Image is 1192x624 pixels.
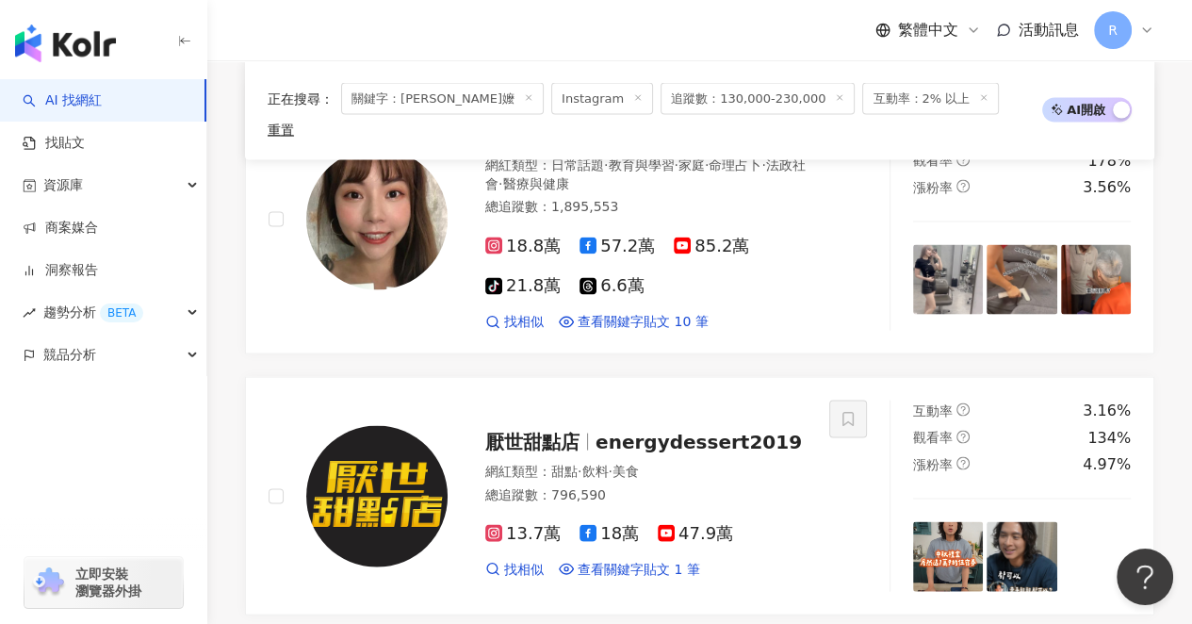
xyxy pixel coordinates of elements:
[23,306,36,320] span: rise
[1083,454,1131,475] div: 4.97%
[1117,549,1173,605] iframe: Help Scout Beacon - Open
[559,313,709,332] a: 查看關鍵字貼文 10 筆
[485,157,806,191] span: 法政社會
[580,237,655,256] span: 57.2萬
[23,219,98,238] a: 商案媒合
[504,561,544,580] span: 找相似
[705,157,709,172] span: ·
[485,524,561,544] span: 13.7萬
[956,180,970,193] span: question-circle
[709,157,761,172] span: 命理占卜
[1061,245,1131,315] img: post-image
[485,237,561,256] span: 18.8萬
[578,561,700,580] span: 查看關鍵字貼文 1 筆
[551,464,578,479] span: 甜點
[678,157,705,172] span: 家庭
[661,83,855,115] span: 追蹤數：130,000-230,000
[596,431,802,453] span: energydessert2019
[761,157,765,172] span: ·
[23,261,98,280] a: 洞察報告
[956,457,970,470] span: question-circle
[862,83,999,115] span: 互動率：2% 以上
[913,403,953,419] span: 互動率
[75,566,141,599] span: 立即安裝 瀏覽器外掛
[913,522,983,592] img: post-image
[485,156,807,193] div: 網紅類型 ：
[551,157,604,172] span: 日常話題
[913,153,953,168] span: 觀看率
[43,291,143,334] span: 趨勢分析
[1083,401,1131,421] div: 3.16%
[913,430,953,445] span: 觀看率
[674,157,678,172] span: ·
[485,561,544,580] a: 找相似
[502,176,568,191] span: 醫療與健康
[956,403,970,417] span: question-circle
[268,91,334,107] span: 正在搜尋 ：
[987,245,1056,315] img: post-image
[898,20,958,41] span: 繁體中文
[913,180,953,195] span: 漲粉率
[24,557,183,608] a: chrome extension立即安裝 瀏覽器外掛
[1061,522,1131,592] img: post-image
[604,157,608,172] span: ·
[268,123,294,138] div: 重置
[1019,21,1079,39] span: 活動訊息
[504,313,544,332] span: 找相似
[1087,151,1131,172] div: 178%
[485,463,807,482] div: 網紅類型 ：
[551,83,653,115] span: Instagram
[581,464,608,479] span: 飲料
[913,457,953,472] span: 漲粉率
[578,464,581,479] span: ·
[485,276,561,296] span: 21.8萬
[578,313,709,332] span: 查看關鍵字貼文 10 筆
[30,567,67,598] img: chrome extension
[485,431,580,453] span: 厭世甜點店
[559,561,700,580] a: 查看關鍵字貼文 1 筆
[1083,177,1131,198] div: 3.56%
[1087,428,1131,449] div: 134%
[485,198,807,217] div: 總追蹤數 ： 1,895,553
[913,245,983,315] img: post-image
[485,313,544,332] a: 找相似
[612,464,639,479] span: 美食
[306,426,448,567] img: KOL Avatar
[15,25,116,62] img: logo
[23,91,102,110] a: searchAI 找網紅
[306,149,448,290] img: KOL Avatar
[100,304,143,322] div: BETA
[580,524,639,544] span: 18萬
[245,84,1154,354] a: KOL Avatar超直白Chaozhibai網紅類型：日常話題·教育與學習·家庭·命理占卜·法政社會·醫療與健康總追蹤數：1,895,55318.8萬57.2萬85.2萬21.8萬6.6萬找相...
[245,377,1154,616] a: KOL Avatar厭世甜點店energydessert2019網紅類型：甜點·飲料·美食總追蹤數：796,59013.7萬18萬47.9萬找相似查看關鍵字貼文 1 筆互動率question-c...
[987,522,1056,592] img: post-image
[674,237,749,256] span: 85.2萬
[956,431,970,444] span: question-circle
[580,276,645,296] span: 6.6萬
[498,176,502,191] span: ·
[43,334,96,376] span: 競品分析
[658,524,733,544] span: 47.9萬
[43,164,83,206] span: 資源庫
[608,157,674,172] span: 教育與學習
[485,486,807,505] div: 總追蹤數 ： 796,590
[23,134,85,153] a: 找貼文
[341,83,544,115] span: 關鍵字：[PERSON_NAME]嬤
[608,464,612,479] span: ·
[1108,20,1118,41] span: R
